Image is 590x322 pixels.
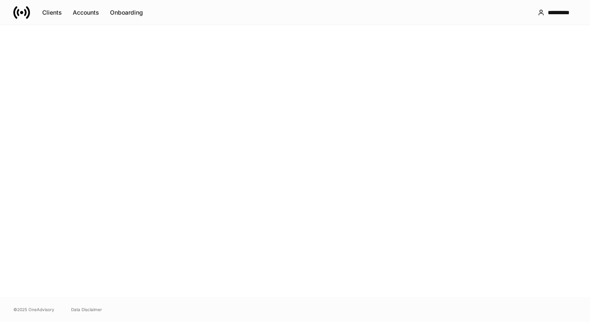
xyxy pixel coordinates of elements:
div: Accounts [73,8,99,17]
div: Clients [42,8,62,17]
button: Onboarding [105,6,148,19]
a: Data Disclaimer [71,306,102,313]
button: Clients [37,6,67,19]
div: Onboarding [110,8,143,17]
span: © 2025 OneAdvisory [13,306,54,313]
button: Accounts [67,6,105,19]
